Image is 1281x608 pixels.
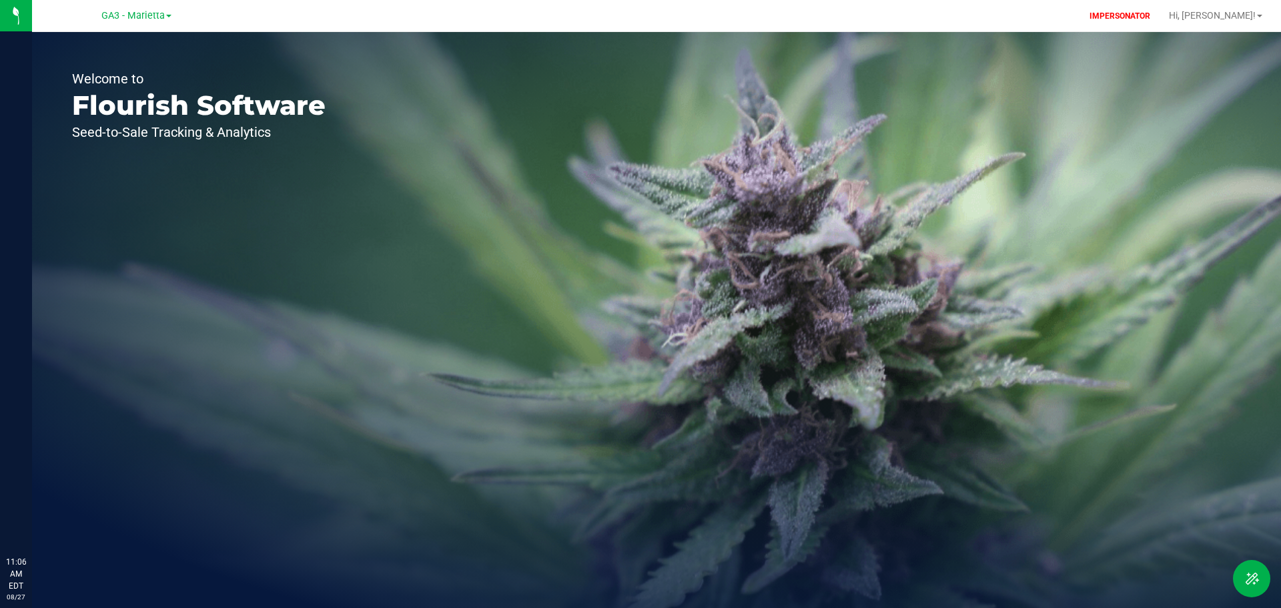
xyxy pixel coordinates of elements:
[72,72,326,85] p: Welcome to
[1169,10,1256,21] span: Hi, [PERSON_NAME]!
[101,10,165,21] span: GA3 - Marietta
[1084,10,1156,22] p: IMPERSONATOR
[6,556,26,592] p: 11:06 AM EDT
[72,125,326,139] p: Seed-to-Sale Tracking & Analytics
[1233,560,1270,597] button: Toggle Menu
[6,592,26,602] p: 08/27
[72,92,326,119] p: Flourish Software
